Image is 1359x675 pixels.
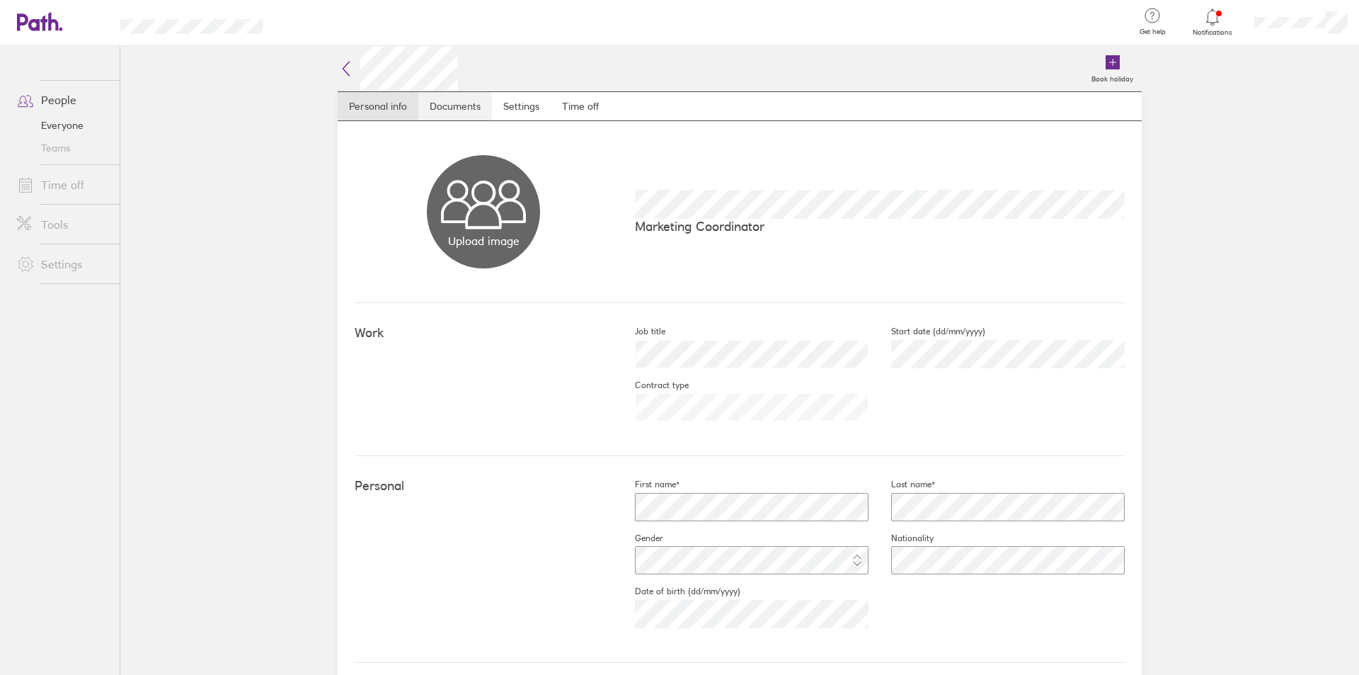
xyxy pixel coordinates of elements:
label: Job title [612,326,665,337]
a: Settings [492,92,551,120]
label: Contract type [612,380,689,391]
label: Nationality [868,533,934,544]
a: Notifications [1190,7,1236,37]
h4: Personal [355,479,612,494]
label: Book holiday [1083,71,1142,84]
a: Personal info [338,92,418,120]
span: Get help [1130,28,1176,36]
a: Teams [6,137,120,159]
label: Gender [612,533,663,544]
a: Everyone [6,114,120,137]
a: Settings [6,250,120,278]
a: Time off [6,171,120,199]
h4: Work [355,326,612,341]
p: Marketing Coordinator [635,219,1125,234]
label: Last name* [868,479,935,490]
label: First name* [612,479,679,490]
label: Start date (dd/mm/yyyy) [868,326,985,337]
a: Documents [418,92,492,120]
a: Time off [551,92,610,120]
a: Tools [6,210,120,239]
label: Date of birth (dd/mm/yyyy) [612,586,740,597]
a: People [6,86,120,114]
a: Book holiday [1083,46,1142,91]
span: Notifications [1190,28,1236,37]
